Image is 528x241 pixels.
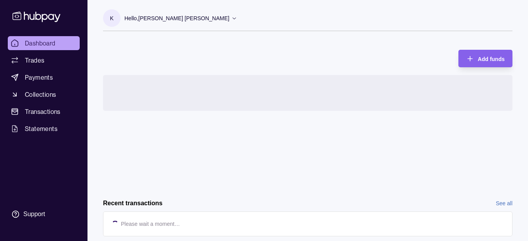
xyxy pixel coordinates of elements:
[8,70,80,84] a: Payments
[496,199,512,208] a: See all
[25,124,58,133] span: Statements
[8,122,80,136] a: Statements
[121,220,180,228] p: Please wait a moment…
[25,90,56,99] span: Collections
[23,210,45,218] div: Support
[8,36,80,50] a: Dashboard
[8,206,80,222] a: Support
[25,38,56,48] span: Dashboard
[25,73,53,82] span: Payments
[103,199,163,208] h2: Recent transactions
[8,53,80,67] a: Trades
[458,50,512,67] button: Add funds
[8,87,80,101] a: Collections
[25,107,61,116] span: Transactions
[8,105,80,119] a: Transactions
[25,56,44,65] span: Trades
[478,56,505,62] span: Add funds
[124,14,229,23] p: Hello, [PERSON_NAME] [PERSON_NAME]
[110,14,114,23] p: K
